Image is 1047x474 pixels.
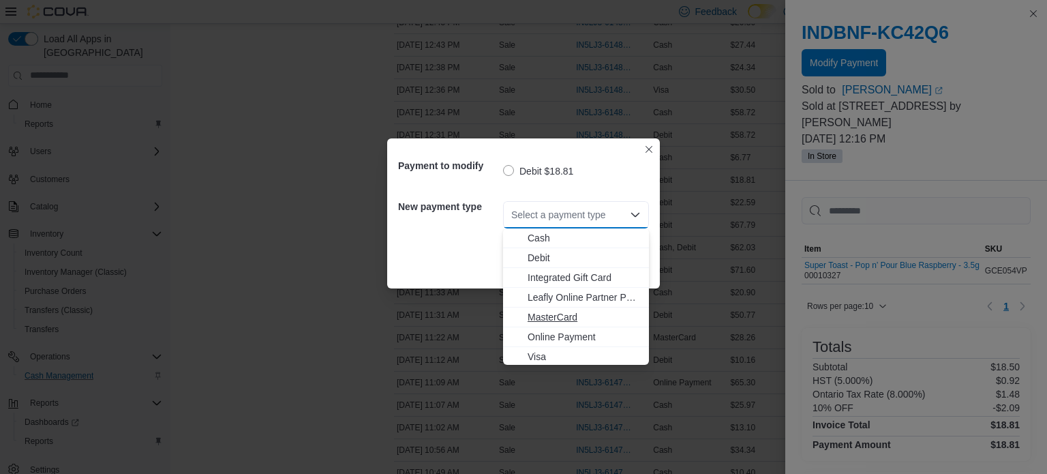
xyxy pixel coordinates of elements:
span: Integrated Gift Card [528,271,641,284]
span: Debit [528,251,641,265]
h5: New payment type [398,193,500,220]
div: Choose from the following options [503,228,649,367]
span: Leafly Online Partner Payment [528,291,641,304]
label: Debit $18.81 [503,163,573,179]
button: MasterCard [503,308,649,327]
h5: Payment to modify [398,152,500,179]
input: Accessible screen reader label [511,207,513,223]
button: Integrated Gift Card [503,268,649,288]
button: Cash [503,228,649,248]
span: MasterCard [528,310,641,324]
button: Closes this modal window [641,141,657,158]
span: Online Payment [528,330,641,344]
span: Visa [528,350,641,364]
button: Debit [503,248,649,268]
button: Close list of options [630,209,641,220]
button: Visa [503,347,649,367]
span: Cash [528,231,641,245]
button: Leafly Online Partner Payment [503,288,649,308]
button: Online Payment [503,327,649,347]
